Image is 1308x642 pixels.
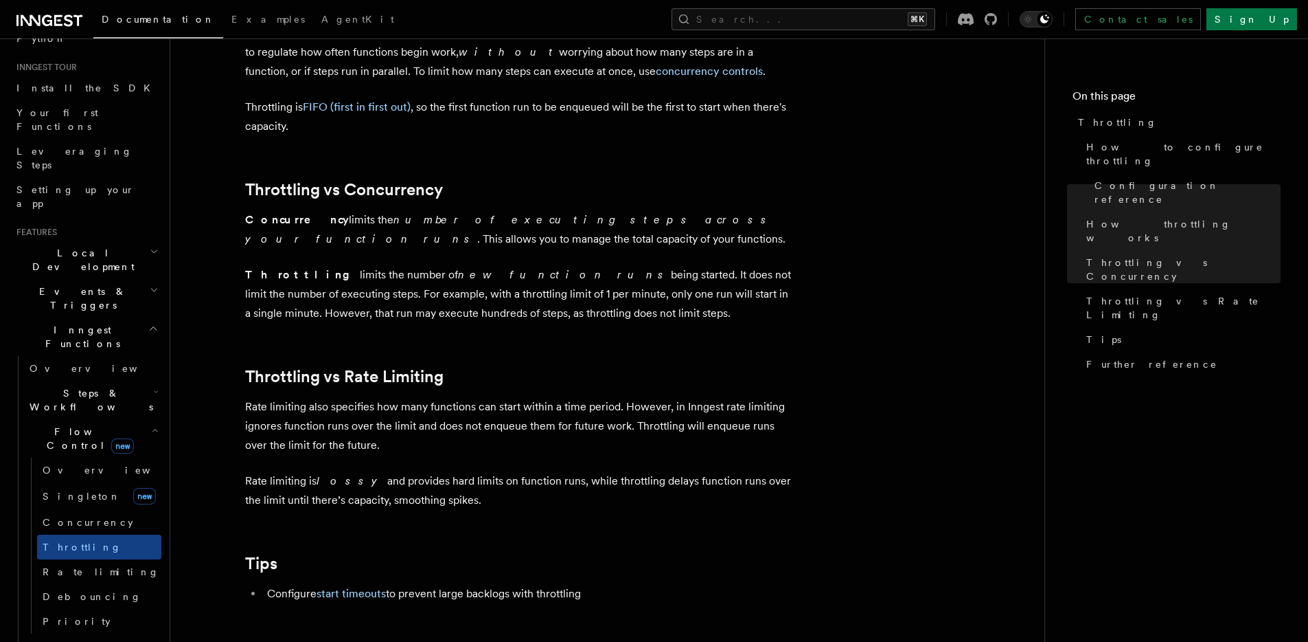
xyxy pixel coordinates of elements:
[24,425,151,452] span: Flow Control
[11,139,161,177] a: Leveraging Steps
[908,12,927,26] kbd: ⌘K
[313,4,402,37] a: AgentKit
[656,65,763,78] a: concurrency controls
[93,4,223,38] a: Documentation
[11,100,161,139] a: Your first Functions
[321,14,394,25] span: AgentKit
[245,472,794,510] p: Rate limiting is and provides hard limits on function runs, while throttling delays function runs...
[24,381,161,419] button: Steps & Workflows
[1086,357,1217,371] span: Further reference
[1086,256,1281,283] span: Throttling vs Concurrency
[245,213,349,226] strong: Concurrency
[11,323,148,351] span: Inngest Functions
[11,318,161,356] button: Inngest Functions
[303,100,411,113] a: FIFO (first in first out)
[111,439,134,454] span: new
[43,591,141,602] span: Debouncing
[11,279,161,318] button: Events & Triggers
[30,363,171,374] span: Overview
[1020,11,1053,27] button: Toggle dark mode
[102,14,215,25] span: Documentation
[1081,250,1281,289] a: Throttling vs Concurrency
[1075,8,1201,30] a: Contact sales
[43,566,159,577] span: Rate limiting
[672,8,935,30] button: Search...⌘K
[11,26,161,51] a: Python
[43,465,184,476] span: Overview
[1081,212,1281,250] a: How throttling works
[16,146,133,170] span: Leveraging Steps
[245,367,444,386] a: Throttling vs Rate Limiting
[16,107,98,132] span: Your first Functions
[245,98,794,136] p: Throttling is , so the first function run to be enqueued will be the first to start when there's ...
[245,268,360,281] strong: Throttling
[11,285,150,312] span: Events & Triggers
[24,356,161,381] a: Overview
[1206,8,1297,30] a: Sign Up
[263,584,794,604] li: Configure to prevent large backlogs with throttling
[11,241,161,279] button: Local Development
[37,535,161,560] a: Throttling
[245,554,277,573] a: Tips
[1078,115,1157,129] span: Throttling
[37,483,161,510] a: Singletonnew
[245,180,443,199] a: Throttling vs Concurrency
[1072,110,1281,135] a: Throttling
[24,386,153,414] span: Steps & Workflows
[245,397,794,455] p: Rate limiting also specifies how many functions can start within a time period. However, in Innge...
[11,76,161,100] a: Install the SDK
[37,584,161,609] a: Debouncing
[16,82,159,93] span: Install the SDK
[245,213,774,245] em: number of executing steps across your function runs
[231,14,305,25] span: Examples
[1072,88,1281,110] h4: On this page
[245,210,794,249] p: limits the . This allows you to manage the total capacity of your functions.
[43,491,121,502] span: Singleton
[11,227,57,238] span: Features
[317,587,386,600] a: start timeouts
[43,542,122,553] span: Throttling
[458,268,671,281] em: new function runs
[1086,333,1121,346] span: Tips
[16,33,67,44] span: Python
[1089,173,1281,212] a: Configuration reference
[1081,135,1281,173] a: How to configure throttling
[133,488,156,505] span: new
[37,510,161,535] a: Concurrency
[37,458,161,483] a: Overview
[223,4,313,37] a: Examples
[43,616,111,627] span: Priority
[317,474,387,487] em: lossy
[24,419,161,458] button: Flow Controlnew
[11,246,150,274] span: Local Development
[1081,289,1281,327] a: Throttling vs Rate Limiting
[37,560,161,584] a: Rate limiting
[11,62,77,73] span: Inngest tour
[43,517,133,528] span: Concurrency
[1081,352,1281,377] a: Further reference
[245,265,794,323] p: limits the number of being started. It does not limit the number of executing steps. For example,...
[459,45,559,58] em: without
[1086,140,1281,168] span: How to configure throttling
[1086,217,1281,245] span: How throttling works
[245,23,794,81] p: Note that throttling only applies to function run starts. It does not apply to steps within a fun...
[1086,294,1281,322] span: Throttling vs Rate Limiting
[1094,179,1281,206] span: Configuration reference
[37,609,161,634] a: Priority
[16,184,135,209] span: Setting up your app
[24,458,161,634] div: Flow Controlnew
[1081,327,1281,352] a: Tips
[11,177,161,216] a: Setting up your app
